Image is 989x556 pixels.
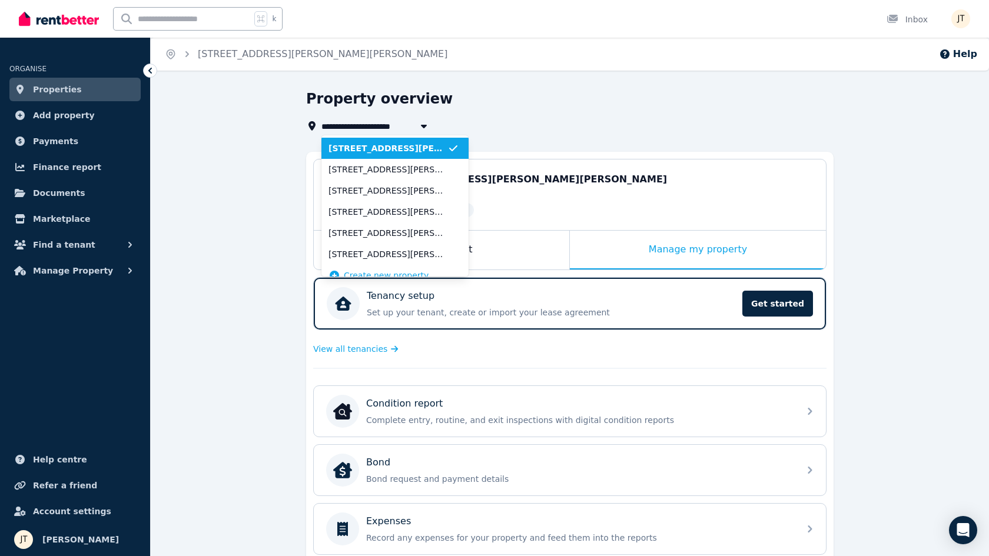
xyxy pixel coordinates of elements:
button: Find a tenant [9,233,141,257]
span: Payments [33,134,78,148]
span: [STREET_ADDRESS][PERSON_NAME][PERSON_NAME] [328,185,447,197]
a: View all tenancies [313,343,399,355]
p: Record any expenses for your property and feed them into the reports [366,532,792,544]
p: Set up your tenant, create or import your lease agreement [367,307,735,318]
span: Properties [33,82,82,96]
div: Open Intercom Messenger [949,516,977,544]
p: Condition report [366,397,443,411]
p: Bond request and payment details [366,473,792,485]
a: Condition reportCondition reportComplete entry, routine, and exit inspections with digital condit... [314,386,826,437]
a: Marketplace [9,207,141,231]
img: RentBetter [19,10,99,28]
p: Expenses [366,514,411,528]
span: [STREET_ADDRESS][PERSON_NAME][PERSON_NAME] [328,164,447,175]
div: Find a tenant [314,231,569,269]
a: BondBondBond request and payment details [314,445,826,495]
span: [STREET_ADDRESS][PERSON_NAME][PERSON_NAME] [328,142,447,154]
span: Account settings [33,504,111,518]
a: Properties [9,78,141,101]
span: Find a tenant [33,238,95,252]
img: Bond [333,461,352,480]
img: Jamie Taylor [14,530,33,549]
div: Inbox [887,14,928,25]
a: Finance report [9,155,141,179]
span: [STREET_ADDRESS][PERSON_NAME][PERSON_NAME] [328,248,447,260]
span: [STREET_ADDRESS][PERSON_NAME][PERSON_NAME] [389,174,667,185]
a: Documents [9,181,141,205]
span: Help centre [33,452,87,467]
a: ExpensesRecord any expenses for your property and feed them into the reports [314,504,826,554]
span: [STREET_ADDRESS][PERSON_NAME][PERSON_NAME] [328,227,447,239]
span: Finance report [33,160,101,174]
a: [STREET_ADDRESS][PERSON_NAME][PERSON_NAME] [198,48,447,59]
button: Manage Property [9,259,141,282]
a: Account settings [9,500,141,523]
span: Refer a friend [33,478,97,492]
span: ORGANISE [9,65,47,73]
a: Add property [9,104,141,127]
img: Condition report [333,402,352,421]
span: Marketplace [33,212,90,226]
a: Refer a friend [9,474,141,497]
span: Documents [33,186,85,200]
nav: Breadcrumb [151,38,462,71]
span: Create new property [344,269,429,281]
span: Manage Property [33,264,113,278]
span: k [272,14,276,24]
a: Payments [9,129,141,153]
span: View all tenancies [313,343,387,355]
a: Help centre [9,448,141,471]
span: Add property [33,108,95,122]
h1: Property overview [306,89,453,108]
span: Get started [742,291,813,317]
div: Manage my property [570,231,826,269]
p: Bond [366,455,390,470]
p: Tenancy setup [367,289,434,303]
a: Tenancy setupSet up your tenant, create or import your lease agreementGet started [314,278,826,329]
img: Jamie Taylor [951,9,970,28]
p: Complete entry, routine, and exit inspections with digital condition reports [366,414,792,426]
button: Help [939,47,977,61]
span: [PERSON_NAME] [42,532,119,547]
span: [STREET_ADDRESS][PERSON_NAME][PERSON_NAME] [328,206,447,218]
